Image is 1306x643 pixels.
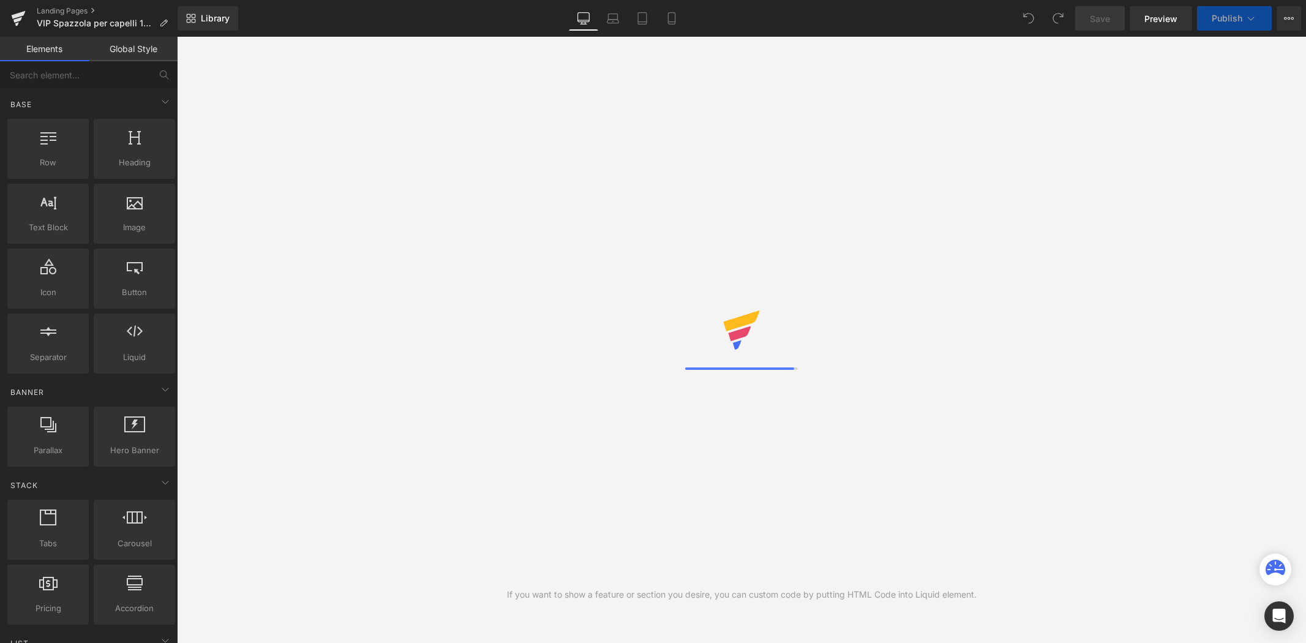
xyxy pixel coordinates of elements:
[11,351,85,364] span: Separator
[11,156,85,169] span: Row
[1144,12,1177,25] span: Preview
[507,588,977,601] div: If you want to show a feature or section you desire, you can custom code by putting HTML Code int...
[97,444,171,457] span: Hero Banner
[97,351,171,364] span: Liquid
[9,386,45,398] span: Banner
[97,537,171,550] span: Carousel
[9,479,39,491] span: Stack
[97,221,171,234] span: Image
[1046,6,1070,31] button: Redo
[11,444,85,457] span: Parallax
[598,6,628,31] a: Laptop
[1130,6,1192,31] a: Preview
[628,6,657,31] a: Tablet
[9,99,33,110] span: Base
[1090,12,1110,25] span: Save
[89,37,178,61] a: Global Style
[11,602,85,615] span: Pricing
[11,537,85,550] span: Tabs
[97,602,171,615] span: Accordion
[178,6,238,31] a: New Library
[1277,6,1301,31] button: More
[569,6,598,31] a: Desktop
[1197,6,1272,31] button: Publish
[11,221,85,234] span: Text Block
[97,156,171,169] span: Heading
[201,13,230,24] span: Library
[657,6,686,31] a: Mobile
[1016,6,1041,31] button: Undo
[37,6,178,16] a: Landing Pages
[97,286,171,299] span: Button
[37,18,154,28] span: VIP Spazzola per capelli 10 2025
[1264,601,1294,631] div: Open Intercom Messenger
[1212,13,1242,23] span: Publish
[11,286,85,299] span: Icon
